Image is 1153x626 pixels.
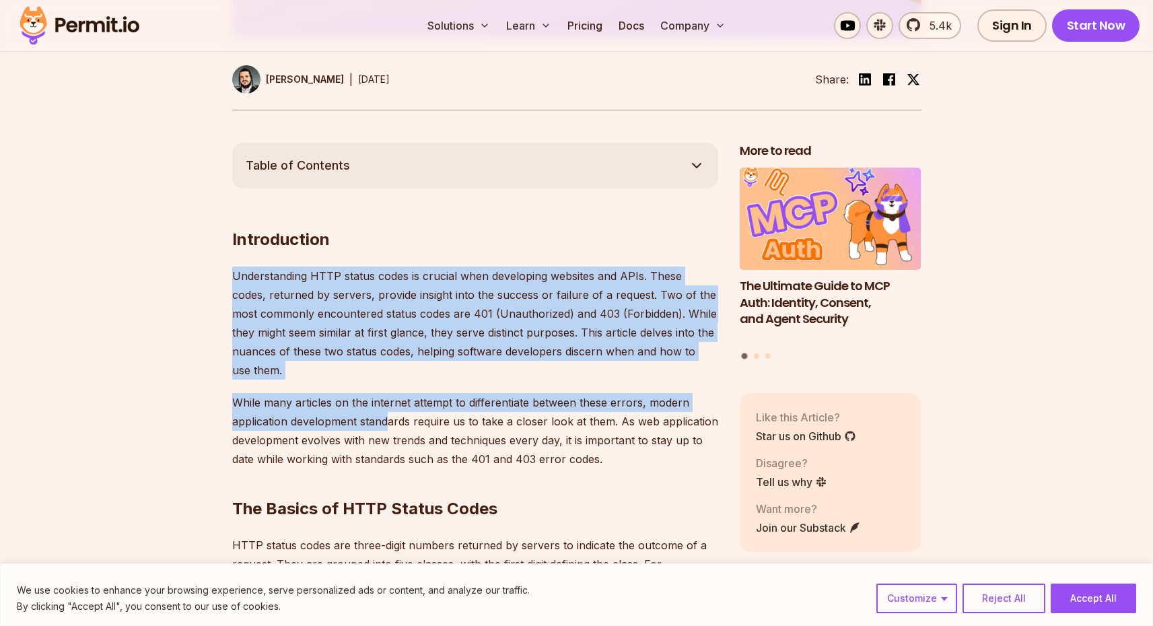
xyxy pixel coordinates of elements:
[349,71,353,88] div: |
[742,353,748,359] button: Go to slide 1
[754,353,759,359] button: Go to slide 2
[963,584,1045,613] button: Reject All
[232,65,260,94] img: Gabriel L. Manor
[756,409,856,425] p: Like this Article?
[756,501,861,517] p: Want more?
[232,444,718,520] h2: The Basics of HTTP Status Codes
[1051,584,1136,613] button: Accept All
[756,520,861,536] a: Join our Substack
[876,584,957,613] button: Customize
[232,536,718,592] p: HTTP status codes are three-digit numbers returned by servers to indicate the outcome of a reques...
[232,267,718,380] p: Understanding HTTP status codes is crucial when developing websites and APIs. These codes, return...
[17,598,530,615] p: By clicking "Accept All", you consent to our use of cookies.
[246,156,350,175] span: Table of Contents
[756,455,827,471] p: Disagree?
[857,71,873,88] img: linkedin
[740,168,921,270] img: The Ultimate Guide to MCP Auth: Identity, Consent, and Agent Security
[655,12,731,39] button: Company
[756,428,856,444] a: Star us on Github
[232,65,344,94] a: [PERSON_NAME]
[740,168,921,345] a: The Ultimate Guide to MCP Auth: Identity, Consent, and Agent SecurityThe Ultimate Guide to MCP Au...
[562,12,608,39] a: Pricing
[977,9,1047,42] a: Sign In
[899,12,961,39] a: 5.4k
[17,582,530,598] p: We use cookies to enhance your browsing experience, serve personalized ads or content, and analyz...
[13,3,145,48] img: Permit logo
[740,168,921,345] li: 1 of 3
[921,18,952,34] span: 5.4k
[501,12,557,39] button: Learn
[815,71,849,88] li: Share:
[740,278,921,328] h3: The Ultimate Guide to MCP Auth: Identity, Consent, and Agent Security
[907,73,920,86] img: twitter
[740,168,921,361] div: Posts
[765,353,771,359] button: Go to slide 3
[358,73,390,85] time: [DATE]
[232,143,718,188] button: Table of Contents
[881,71,897,88] img: facebook
[266,73,344,86] p: [PERSON_NAME]
[613,12,650,39] a: Docs
[422,12,495,39] button: Solutions
[1052,9,1140,42] a: Start Now
[756,474,827,490] a: Tell us why
[740,143,921,160] h2: More to read
[232,175,718,250] h2: Introduction
[232,393,718,468] p: While many articles on the internet attempt to differentiate between these errors, modern applica...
